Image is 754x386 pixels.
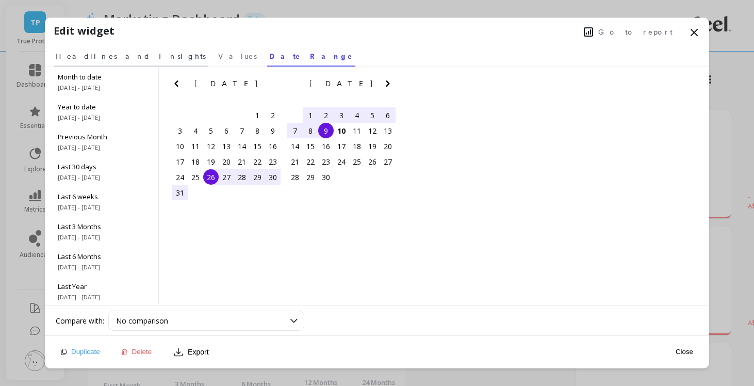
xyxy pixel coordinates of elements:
[61,349,67,355] img: duplicate icon
[203,169,219,185] div: Choose Tuesday, August 26th, 2025
[58,102,146,111] span: Year to date
[58,222,146,231] span: Last 3 Months
[188,123,203,138] div: Choose Monday, August 4th, 2025
[598,27,673,37] span: Go to report
[132,348,152,356] span: Delete
[58,72,146,82] span: Month to date
[234,154,250,169] div: Choose Thursday, August 21st, 2025
[172,107,281,200] div: month 2025-08
[58,263,146,271] span: [DATE] - [DATE]
[365,107,380,123] div: Choose Friday, September 5th, 2025
[194,79,259,88] span: [DATE]
[265,123,281,138] div: Choose Saturday, August 9th, 2025
[188,169,203,185] div: Choose Monday, August 25th, 2025
[287,154,303,169] div: Choose Sunday, September 21st, 2025
[250,154,265,169] div: Choose Friday, August 22nd, 2025
[170,77,187,94] button: Previous Month
[172,123,188,138] div: Choose Sunday, August 3rd, 2025
[318,123,334,138] div: Choose Tuesday, September 9th, 2025
[265,107,281,123] div: Choose Saturday, August 2nd, 2025
[56,51,206,61] span: Headlines and Insights
[203,138,219,154] div: Choose Tuesday, August 12th, 2025
[334,138,349,154] div: Choose Wednesday, September 17th, 2025
[318,169,334,185] div: Choose Tuesday, September 30th, 2025
[349,138,365,154] div: Choose Thursday, September 18th, 2025
[269,51,353,61] span: Date Range
[673,347,696,356] button: Close
[219,138,234,154] div: Choose Wednesday, August 13th, 2025
[318,138,334,154] div: Choose Tuesday, September 16th, 2025
[172,138,188,154] div: Choose Sunday, August 10th, 2025
[287,107,396,185] div: month 2025-09
[218,51,257,61] span: Values
[380,123,396,138] div: Choose Saturday, September 13th, 2025
[188,138,203,154] div: Choose Monday, August 11th, 2025
[349,154,365,169] div: Choose Thursday, September 25th, 2025
[287,169,303,185] div: Choose Sunday, September 28th, 2025
[58,293,146,301] span: [DATE] - [DATE]
[58,114,146,122] span: [DATE] - [DATE]
[172,169,188,185] div: Choose Sunday, August 24th, 2025
[250,123,265,138] div: Choose Friday, August 8th, 2025
[303,154,318,169] div: Choose Monday, September 22nd, 2025
[54,23,114,39] h1: Edit widget
[349,123,365,138] div: Choose Thursday, September 11th, 2025
[58,347,103,356] button: Duplicate
[58,233,146,242] span: [DATE] - [DATE]
[219,169,234,185] div: Choose Wednesday, August 27th, 2025
[58,203,146,212] span: [DATE] - [DATE]
[58,192,146,201] span: Last 6 weeks
[265,169,281,185] div: Choose Saturday, August 30th, 2025
[309,79,374,88] span: [DATE]
[219,154,234,169] div: Choose Wednesday, August 20th, 2025
[365,123,380,138] div: Choose Friday, September 12th, 2025
[365,154,380,169] div: Choose Friday, September 26th, 2025
[581,25,676,39] button: Go to report
[203,123,219,138] div: Choose Tuesday, August 5th, 2025
[219,123,234,138] div: Choose Wednesday, August 6th, 2025
[58,173,146,182] span: [DATE] - [DATE]
[203,154,219,169] div: Choose Tuesday, August 19th, 2025
[265,154,281,169] div: Choose Saturday, August 23rd, 2025
[265,138,281,154] div: Choose Saturday, August 16th, 2025
[303,107,318,123] div: Choose Monday, September 1st, 2025
[334,154,349,169] div: Choose Wednesday, September 24th, 2025
[58,162,146,171] span: Last 30 days
[58,252,146,261] span: Last 6 Months
[285,77,302,94] button: Previous Month
[58,282,146,291] span: Last Year
[349,107,365,123] div: Choose Thursday, September 4th, 2025
[318,154,334,169] div: Choose Tuesday, September 23rd, 2025
[250,169,265,185] div: Choose Friday, August 29th, 2025
[56,316,104,326] label: Compare with:
[172,185,188,200] div: Choose Sunday, August 31st, 2025
[172,154,188,169] div: Choose Sunday, August 17th, 2025
[58,143,146,152] span: [DATE] - [DATE]
[234,123,250,138] div: Choose Thursday, August 7th, 2025
[287,123,303,138] div: Choose Sunday, September 7th, 2025
[380,154,396,169] div: Choose Saturday, September 27th, 2025
[365,138,380,154] div: Choose Friday, September 19th, 2025
[267,77,283,94] button: Next Month
[188,154,203,169] div: Choose Monday, August 18th, 2025
[250,107,265,123] div: Choose Friday, August 1st, 2025
[116,316,168,326] span: No comparison
[234,138,250,154] div: Choose Thursday, August 14th, 2025
[169,344,212,360] button: Export
[287,138,303,154] div: Choose Sunday, September 14th, 2025
[54,43,700,67] nav: Tabs
[118,347,155,356] button: Delete
[303,138,318,154] div: Choose Monday, September 15th, 2025
[303,169,318,185] div: Choose Monday, September 29th, 2025
[334,123,349,138] div: Choose Wednesday, September 10th, 2025
[250,138,265,154] div: Choose Friday, August 15th, 2025
[71,348,100,356] span: Duplicate
[380,107,396,123] div: Choose Saturday, September 6th, 2025
[234,169,250,185] div: Choose Thursday, August 28th, 2025
[318,107,334,123] div: Choose Tuesday, September 2nd, 2025
[382,77,398,94] button: Next Month
[380,138,396,154] div: Choose Saturday, September 20th, 2025
[58,132,146,141] span: Previous Month
[58,84,146,92] span: [DATE] - [DATE]
[334,107,349,123] div: Choose Wednesday, September 3rd, 2025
